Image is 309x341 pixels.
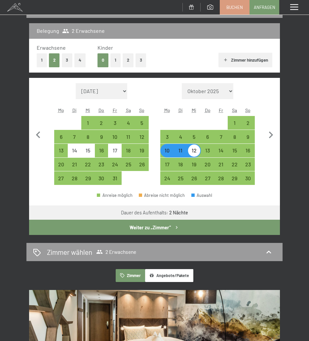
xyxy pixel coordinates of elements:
div: Tue Nov 25 2025 [174,171,187,185]
button: Weiter zu „Zimmer“ [29,220,280,235]
div: Anreise möglich [135,116,149,130]
div: 21 [68,162,81,174]
div: Anreise möglich [160,171,174,185]
div: 26 [136,162,148,174]
div: 16 [96,148,108,160]
div: Anreise möglich [228,130,241,143]
div: 7 [215,134,227,146]
div: Anreise möglich [95,130,108,143]
div: 21 [215,162,227,174]
div: Fri Oct 03 2025 [108,116,122,130]
div: 11 [122,134,135,146]
div: Anreise möglich [135,130,149,143]
div: Tue Nov 18 2025 [174,158,187,171]
div: 30 [242,176,254,188]
div: Anreise möglich [160,144,174,157]
div: Wed Nov 12 2025 [187,144,201,157]
button: 3 [62,53,73,67]
div: Thu Nov 13 2025 [201,144,214,157]
button: Zimmer hinzufügen [218,53,272,67]
div: Mon Nov 24 2025 [160,171,174,185]
div: 7 [68,134,81,146]
abbr: Mittwoch [192,107,196,113]
div: 1 [228,120,241,133]
div: Anreise möglich [108,116,122,130]
div: 1 [82,120,94,133]
div: Anreise nicht möglich [81,144,95,157]
div: Anreise möglich [122,144,135,157]
div: Thu Oct 23 2025 [95,158,108,171]
div: Mon Oct 27 2025 [54,171,68,185]
div: Anreise möglich [241,158,255,171]
div: 24 [109,162,121,174]
div: Fri Oct 10 2025 [108,130,122,143]
div: Anreise möglich [201,171,214,185]
div: Tue Oct 07 2025 [68,130,81,143]
div: Anreise möglich [174,171,187,185]
div: Anreise möglich [54,158,68,171]
abbr: Donnerstag [205,107,211,113]
div: Thu Oct 09 2025 [95,130,108,143]
h2: Zimmer wählen [47,247,92,257]
div: Anreise möglich [214,130,228,143]
div: 26 [188,176,200,188]
div: Sun Nov 23 2025 [241,158,255,171]
div: Sun Nov 02 2025 [241,116,255,130]
div: Anreise möglich [108,130,122,143]
div: Anreise möglich [174,130,187,143]
div: Mon Nov 03 2025 [160,130,174,143]
div: 19 [136,148,148,160]
abbr: Donnerstag [98,107,104,113]
div: Anreise möglich [54,171,68,185]
div: Thu Oct 30 2025 [95,171,108,185]
div: 13 [202,148,214,160]
div: Anreise nicht möglich [108,144,122,157]
div: 4 [122,120,135,133]
div: Anreise möglich [201,144,214,157]
div: Fri Oct 31 2025 [108,171,122,185]
div: 12 [188,148,200,160]
div: Anreise möglich [95,171,108,185]
div: Mon Oct 13 2025 [54,144,68,157]
div: 9 [96,134,108,146]
div: Sun Oct 05 2025 [135,116,149,130]
div: 30 [96,176,108,188]
div: Anreise möglich [97,193,133,198]
b: 2 Nächte [169,210,188,215]
div: 29 [82,176,94,188]
div: Fri Oct 24 2025 [108,158,122,171]
div: Tue Oct 21 2025 [68,158,81,171]
div: 23 [242,162,254,174]
abbr: Freitag [219,107,223,113]
div: Fri Nov 07 2025 [214,130,228,143]
div: Anreise möglich [54,130,68,143]
button: 1 [37,53,47,67]
div: Anreise möglich [241,130,255,143]
div: 18 [174,162,187,174]
div: Mon Oct 06 2025 [54,130,68,143]
div: 23 [96,162,108,174]
div: Anreise möglich [95,144,108,157]
div: Sat Nov 08 2025 [228,130,241,143]
div: Tue Oct 14 2025 [68,144,81,157]
div: 25 [122,162,135,174]
span: Erwachsene [37,44,66,51]
div: Wed Oct 22 2025 [81,158,95,171]
div: Anreise möglich [214,171,228,185]
div: Anreise möglich [174,158,187,171]
button: 3 [135,53,146,67]
div: Wed Oct 01 2025 [81,116,95,130]
div: Mon Nov 10 2025 [160,144,174,157]
span: Buchen [226,4,243,10]
div: Sun Oct 19 2025 [135,144,149,157]
div: Thu Nov 06 2025 [201,130,214,143]
div: 10 [109,134,121,146]
div: Anreise möglich [135,158,149,171]
div: Anreise möglich [241,171,255,185]
div: Wed Oct 29 2025 [81,171,95,185]
div: Sat Nov 22 2025 [228,158,241,171]
button: 2 [49,53,60,67]
div: 20 [55,162,67,174]
div: Fri Nov 21 2025 [214,158,228,171]
div: Fri Oct 17 2025 [108,144,122,157]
